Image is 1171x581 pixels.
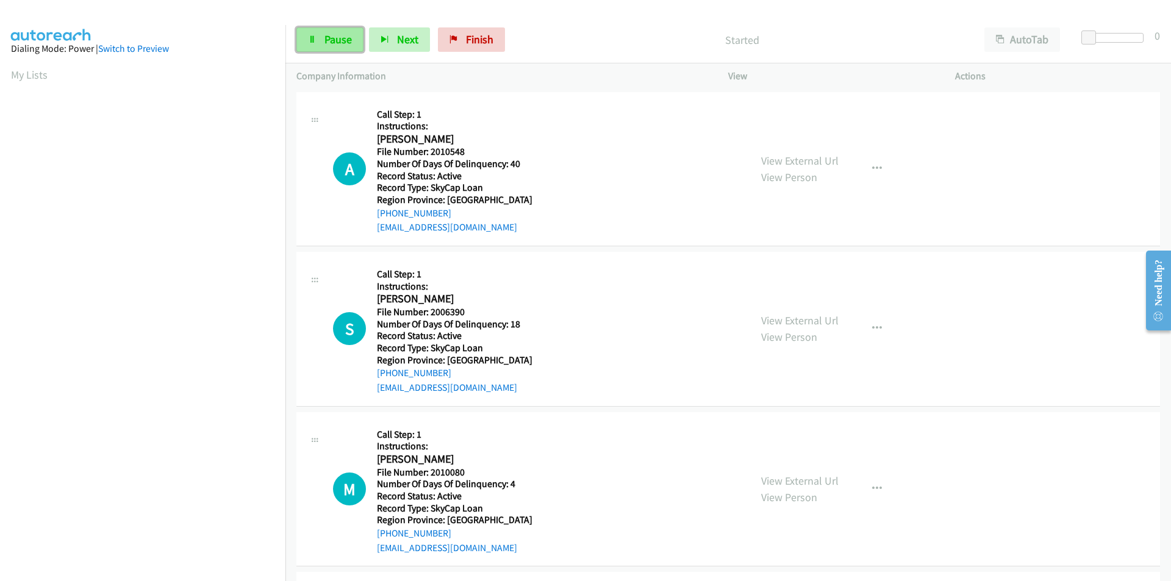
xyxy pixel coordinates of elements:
[11,41,274,56] div: Dialing Mode: Power |
[377,194,532,206] h5: Region Province: [GEOGRAPHIC_DATA]
[333,472,366,505] div: The call is yet to be attempted
[377,367,451,379] a: [PHONE_NUMBER]
[984,27,1060,52] button: AutoTab
[377,490,532,502] h5: Record Status: Active
[333,152,366,185] h1: A
[377,440,532,452] h5: Instructions:
[333,312,366,345] div: The call is yet to be attempted
[377,527,451,539] a: [PHONE_NUMBER]
[377,120,532,132] h5: Instructions:
[296,27,363,52] a: Pause
[377,382,517,393] a: [EMAIL_ADDRESS][DOMAIN_NAME]
[761,474,839,488] a: View External Url
[377,146,532,158] h5: File Number: 2010548
[955,69,1160,84] p: Actions
[296,69,706,84] p: Company Information
[728,69,933,84] p: View
[377,207,451,219] a: [PHONE_NUMBER]
[377,182,532,194] h5: Record Type: SkyCap Loan
[333,312,366,345] h1: S
[377,221,517,233] a: [EMAIL_ADDRESS][DOMAIN_NAME]
[377,280,532,293] h5: Instructions:
[1136,242,1171,339] iframe: Resource Center
[466,32,493,46] span: Finish
[761,490,817,504] a: View Person
[521,32,962,48] p: Started
[397,32,418,46] span: Next
[761,170,817,184] a: View Person
[377,170,532,182] h5: Record Status: Active
[1155,27,1160,44] div: 0
[377,109,532,121] h5: Call Step: 1
[377,158,532,170] h5: Number Of Days Of Delinquency: 40
[377,542,517,554] a: [EMAIL_ADDRESS][DOMAIN_NAME]
[324,32,352,46] span: Pause
[377,342,532,354] h5: Record Type: SkyCap Loan
[377,132,519,146] h2: [PERSON_NAME]
[377,318,532,330] h5: Number Of Days Of Delinquency: 18
[377,306,532,318] h5: File Number: 2006390
[377,452,519,466] h2: [PERSON_NAME]
[11,68,48,82] a: My Lists
[761,330,817,344] a: View Person
[377,514,532,526] h5: Region Province: [GEOGRAPHIC_DATA]
[377,429,532,441] h5: Call Step: 1
[377,330,532,342] h5: Record Status: Active
[377,478,532,490] h5: Number Of Days Of Delinquency: 4
[438,27,505,52] a: Finish
[1087,33,1144,43] div: Delay between calls (in seconds)
[369,27,430,52] button: Next
[333,472,366,505] h1: M
[377,466,532,479] h5: File Number: 2010080
[377,268,532,280] h5: Call Step: 1
[761,313,839,327] a: View External Url
[98,43,169,54] a: Switch to Preview
[377,292,519,306] h2: [PERSON_NAME]
[377,354,532,366] h5: Region Province: [GEOGRAPHIC_DATA]
[377,502,532,515] h5: Record Type: SkyCap Loan
[761,154,839,168] a: View External Url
